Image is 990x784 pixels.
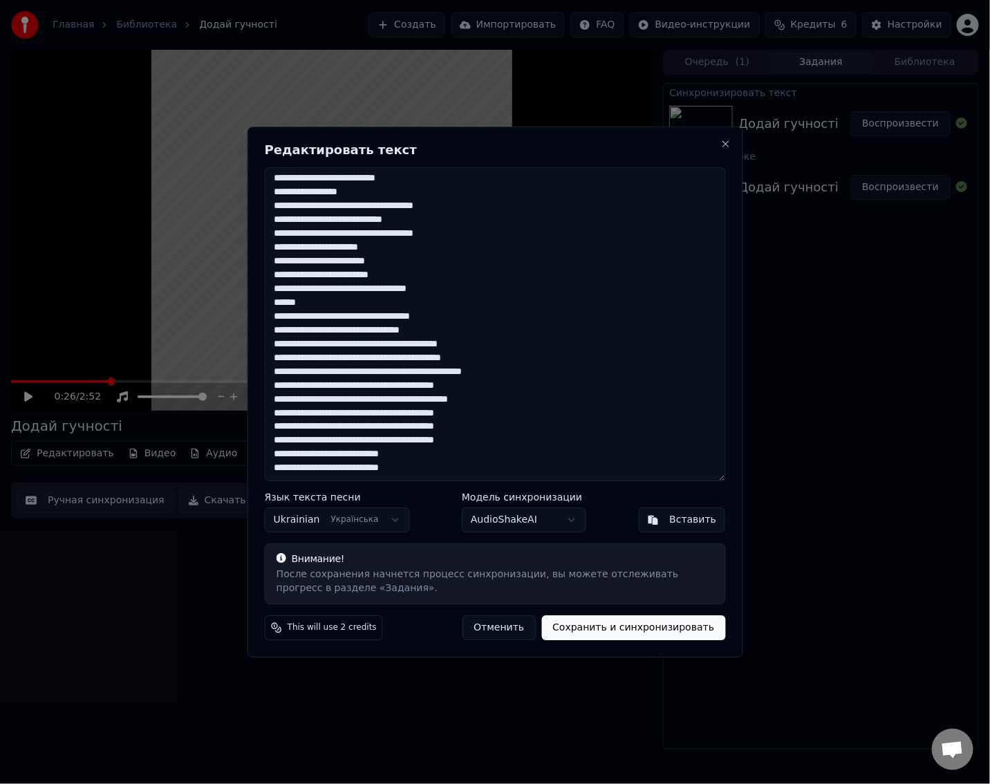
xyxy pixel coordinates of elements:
[638,507,725,532] button: Вставить
[462,492,586,502] label: Модель синхронизации
[265,492,410,502] label: Язык текста песни
[277,552,714,566] div: Внимание!
[462,615,536,640] button: Отменить
[669,513,716,527] div: Вставить
[277,568,714,595] div: После сохранения начнется процесс синхронизации, вы можете отслеживать прогресс в разделе «Задания».
[265,144,726,156] h2: Редактировать текст
[288,622,377,633] span: This will use 2 credits
[541,615,725,640] button: Сохранить и синхронизировать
